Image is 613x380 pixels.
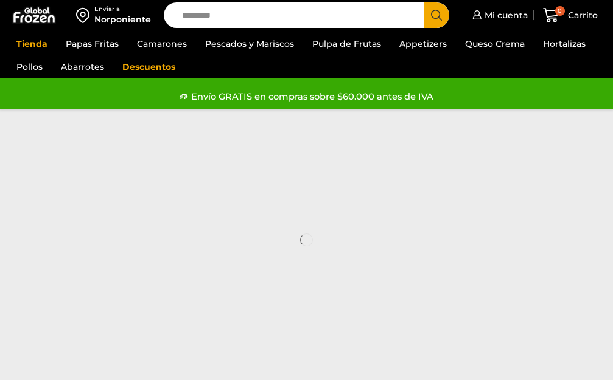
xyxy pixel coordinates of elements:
[116,55,181,78] a: Descuentos
[565,9,598,21] span: Carrito
[55,55,110,78] a: Abarrotes
[76,5,94,26] img: address-field-icon.svg
[60,32,125,55] a: Papas Fritas
[469,3,528,27] a: Mi cuenta
[482,9,528,21] span: Mi cuenta
[540,1,601,30] a: 0 Carrito
[393,32,453,55] a: Appetizers
[306,32,387,55] a: Pulpa de Frutas
[424,2,449,28] button: Search button
[10,55,49,78] a: Pollos
[10,32,54,55] a: Tienda
[94,5,151,13] div: Enviar a
[94,13,151,26] div: Norponiente
[537,32,592,55] a: Hortalizas
[199,32,300,55] a: Pescados y Mariscos
[459,32,531,55] a: Queso Crema
[131,32,193,55] a: Camarones
[555,6,565,16] span: 0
